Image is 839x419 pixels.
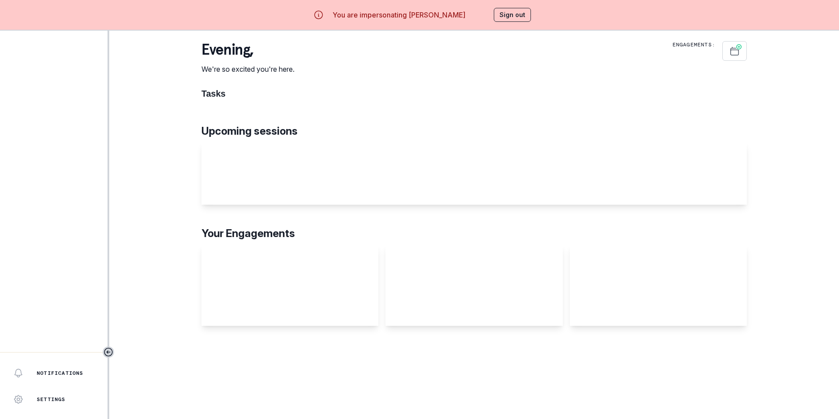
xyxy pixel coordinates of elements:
p: Settings [37,396,66,403]
h1: Tasks [201,88,747,99]
p: Engagements: [673,41,715,48]
p: We're so excited you're here. [201,64,295,74]
button: Toggle sidebar [103,346,114,358]
p: Upcoming sessions [201,123,747,139]
p: Notifications [37,370,83,377]
button: Sign out [494,8,531,22]
p: Your Engagements [201,226,747,241]
p: You are impersonating [PERSON_NAME] [333,10,465,20]
p: evening , [201,41,295,59]
button: Schedule Sessions [722,41,747,61]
